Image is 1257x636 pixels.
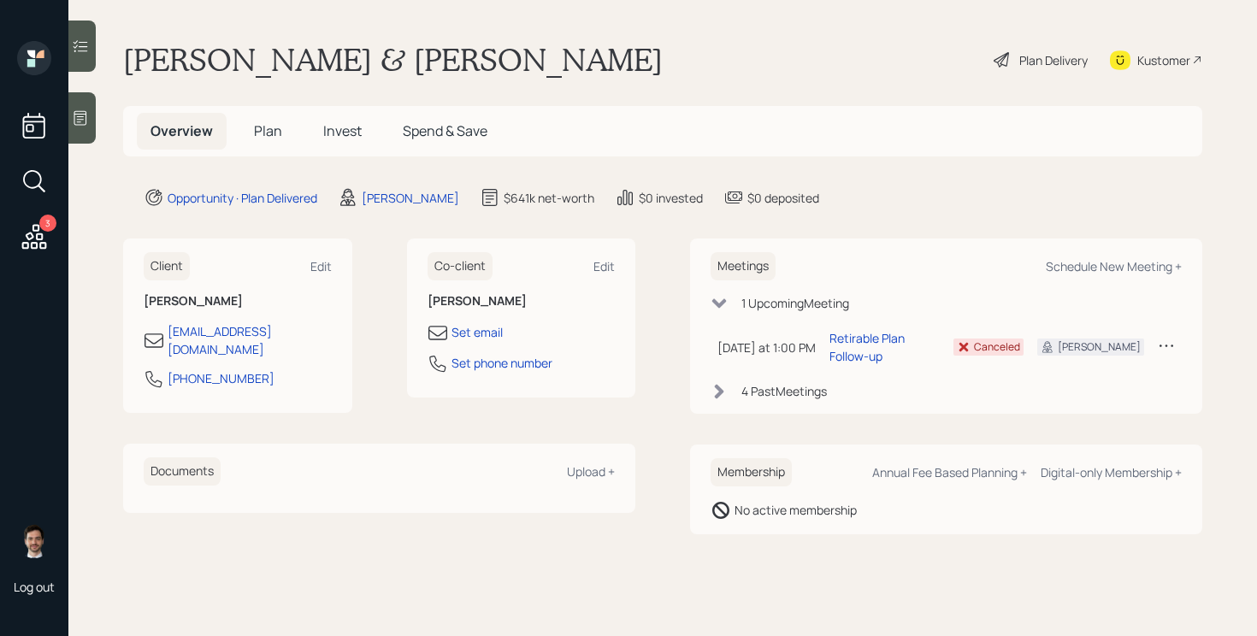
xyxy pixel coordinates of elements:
[362,189,459,207] div: [PERSON_NAME]
[872,464,1027,480] div: Annual Fee Based Planning +
[144,252,190,280] h6: Client
[504,189,594,207] div: $641k net-worth
[428,252,493,280] h6: Co-client
[123,41,663,79] h1: [PERSON_NAME] & [PERSON_NAME]
[39,215,56,232] div: 3
[323,121,362,140] span: Invest
[639,189,703,207] div: $0 invested
[1019,51,1088,69] div: Plan Delivery
[14,579,55,595] div: Log out
[741,382,827,400] div: 4 Past Meeting s
[144,457,221,486] h6: Documents
[1058,339,1141,355] div: [PERSON_NAME]
[150,121,213,140] span: Overview
[717,339,816,356] div: [DATE] at 1:00 PM
[1046,258,1182,274] div: Schedule New Meeting +
[403,121,487,140] span: Spend & Save
[168,369,274,387] div: [PHONE_NUMBER]
[711,458,792,486] h6: Membership
[428,294,616,309] h6: [PERSON_NAME]
[593,258,615,274] div: Edit
[254,121,282,140] span: Plan
[735,501,857,519] div: No active membership
[168,322,332,358] div: [EMAIL_ADDRESS][DOMAIN_NAME]
[1137,51,1190,69] div: Kustomer
[451,323,503,341] div: Set email
[741,294,849,312] div: 1 Upcoming Meeting
[168,189,317,207] div: Opportunity · Plan Delivered
[829,329,940,365] div: Retirable Plan Follow-up
[747,189,819,207] div: $0 deposited
[974,339,1020,355] div: Canceled
[451,354,552,372] div: Set phone number
[711,252,776,280] h6: Meetings
[1041,464,1182,480] div: Digital-only Membership +
[310,258,332,274] div: Edit
[17,524,51,558] img: jonah-coleman-headshot.png
[567,463,615,480] div: Upload +
[144,294,332,309] h6: [PERSON_NAME]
